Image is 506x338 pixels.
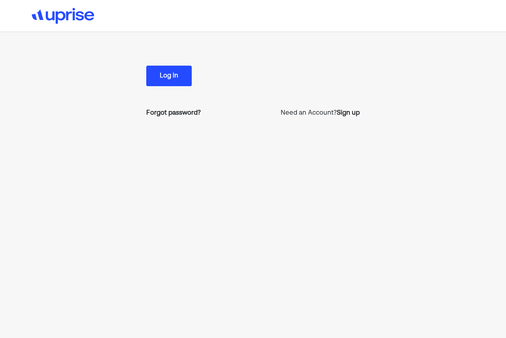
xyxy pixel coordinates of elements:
button: Log in [146,66,192,86]
a: Sign up [337,108,360,118]
p: Need an Account? [281,108,360,118]
a: Forgot password? [146,108,201,118]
